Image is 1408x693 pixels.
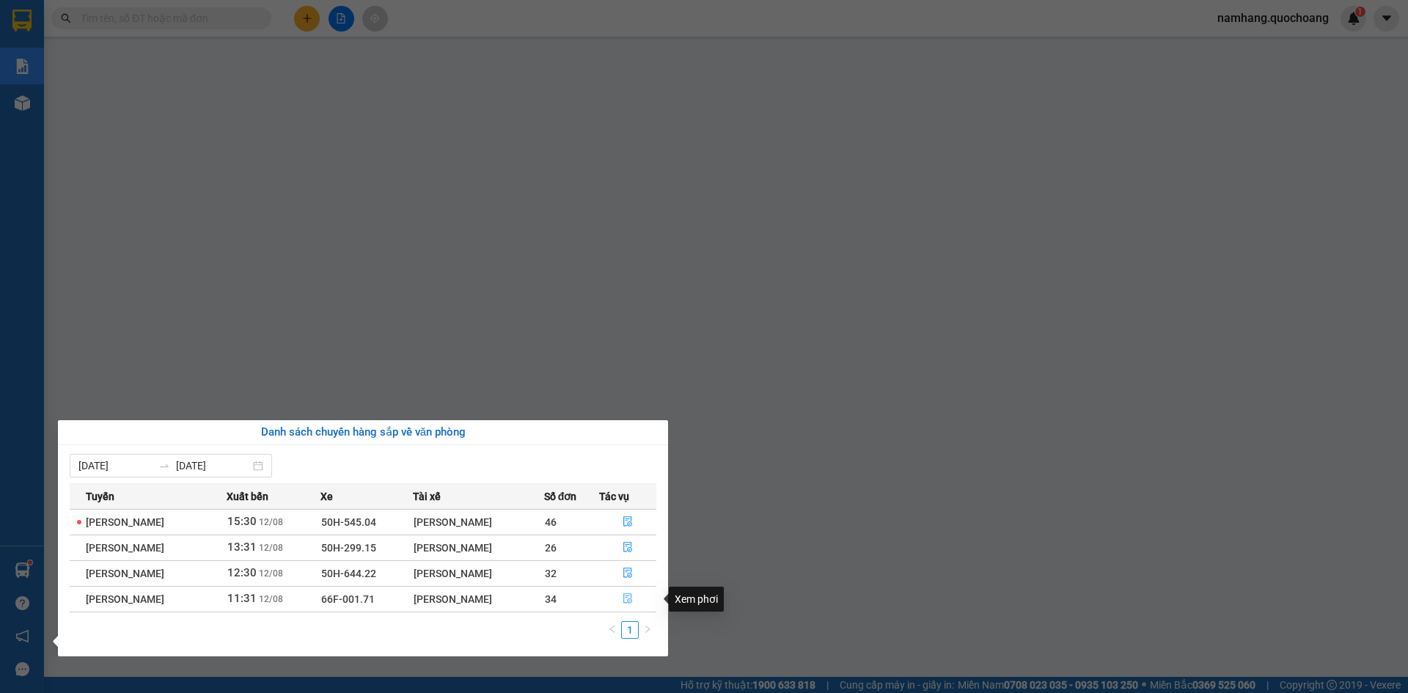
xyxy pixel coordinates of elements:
[176,458,250,474] input: Đến ngày
[623,593,633,605] span: file-done
[639,621,656,639] button: right
[227,488,268,505] span: Xuất bến
[545,516,557,528] span: 46
[70,424,656,441] div: Danh sách chuyến hàng sắp về văn phòng
[78,458,153,474] input: Từ ngày
[321,593,375,605] span: 66F-001.71
[259,517,283,527] span: 12/08
[158,460,170,472] span: swap-right
[414,565,543,582] div: [PERSON_NAME]
[545,593,557,605] span: 34
[622,622,638,638] a: 1
[414,540,543,556] div: [PERSON_NAME]
[320,488,333,505] span: Xe
[158,460,170,472] span: to
[227,515,257,528] span: 15:30
[86,568,164,579] span: [PERSON_NAME]
[86,488,114,505] span: Tuyến
[259,543,283,553] span: 12/08
[623,568,633,579] span: file-done
[259,594,283,604] span: 12/08
[86,593,164,605] span: [PERSON_NAME]
[623,542,633,554] span: file-done
[544,488,577,505] span: Số đơn
[600,536,656,560] button: file-done
[321,568,376,579] span: 50H-644.22
[600,587,656,611] button: file-done
[621,621,639,639] li: 1
[545,568,557,579] span: 32
[259,568,283,579] span: 12/08
[86,542,164,554] span: [PERSON_NAME]
[604,621,621,639] li: Previous Page
[321,516,376,528] span: 50H-545.04
[414,514,543,530] div: [PERSON_NAME]
[669,587,724,612] div: Xem phơi
[600,510,656,534] button: file-done
[86,516,164,528] span: [PERSON_NAME]
[600,562,656,585] button: file-done
[413,488,441,505] span: Tài xế
[545,542,557,554] span: 26
[227,540,257,554] span: 13:31
[599,488,629,505] span: Tác vụ
[414,591,543,607] div: [PERSON_NAME]
[227,592,257,605] span: 11:31
[604,621,621,639] button: left
[623,516,633,528] span: file-done
[227,566,257,579] span: 12:30
[321,542,376,554] span: 50H-299.15
[639,621,656,639] li: Next Page
[643,625,652,634] span: right
[608,625,617,634] span: left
